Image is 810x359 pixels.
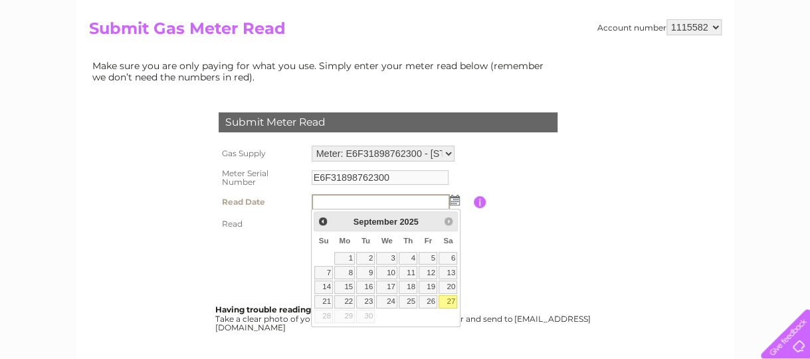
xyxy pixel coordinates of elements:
[450,195,460,205] img: ...
[376,266,397,279] a: 10
[92,7,720,64] div: Clear Business is a trading name of Verastar Limited (registered in [GEOGRAPHIC_DATA] No. 3667643...
[439,281,457,294] a: 20
[424,237,432,245] span: Friday
[314,281,333,294] a: 14
[215,191,308,213] th: Read Date
[419,252,437,265] a: 5
[319,237,329,245] span: Sunday
[419,266,437,279] a: 12
[356,252,375,265] a: 2
[766,57,797,66] a: Log out
[559,7,651,23] a: 0333 014 3131
[403,237,413,245] span: Thursday
[376,281,397,294] a: 17
[318,216,328,227] span: Prev
[334,281,355,294] a: 15
[89,19,722,45] h2: Submit Gas Meter Read
[399,252,417,265] a: 4
[361,237,370,245] span: Tuesday
[356,295,375,308] a: 23
[356,281,375,294] a: 16
[29,35,96,75] img: logo.png
[215,165,308,191] th: Meter Serial Number
[89,57,554,85] td: Make sure you are only paying for what you use. Simply enter your meter read below (remember we d...
[334,295,355,308] a: 22
[376,295,397,308] a: 24
[439,295,457,308] a: 27
[647,57,686,66] a: Telecoms
[419,295,437,308] a: 26
[597,19,722,35] div: Account number
[419,281,437,294] a: 19
[439,252,457,265] a: 6
[215,213,308,235] th: Read
[314,295,333,308] a: 21
[399,266,417,279] a: 11
[576,57,601,66] a: Water
[334,252,355,265] a: 1
[215,305,593,332] div: Take a clear photo of your readings, tell us which supply it's for and send to [EMAIL_ADDRESS][DO...
[339,237,350,245] span: Monday
[443,237,453,245] span: Saturday
[439,266,457,279] a: 13
[694,57,714,66] a: Blog
[354,217,397,227] span: September
[474,196,486,208] input: Information
[356,266,375,279] a: 9
[219,112,557,132] div: Submit Meter Read
[334,266,355,279] a: 8
[316,213,331,229] a: Prev
[399,295,417,308] a: 25
[215,142,308,165] th: Gas Supply
[314,266,333,279] a: 7
[376,252,397,265] a: 3
[399,281,417,294] a: 18
[722,57,754,66] a: Contact
[399,217,418,227] span: 2025
[381,237,393,245] span: Wednesday
[609,57,639,66] a: Energy
[215,304,364,314] b: Having trouble reading your meter?
[308,235,474,260] td: Are you sure the read you have entered is correct?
